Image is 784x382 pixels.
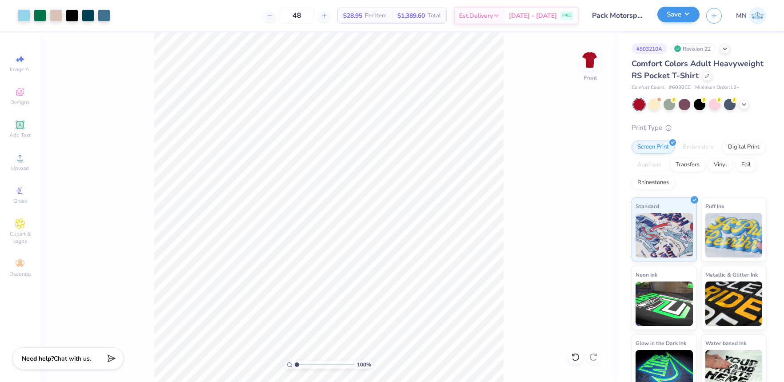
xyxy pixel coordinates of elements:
div: Screen Print [632,141,675,154]
span: FREE [562,12,572,19]
strong: Need help? [22,354,54,363]
div: Rhinestones [632,176,675,189]
span: Upload [11,165,29,172]
img: Mark Navarro [749,7,766,24]
div: # 503210A [632,43,667,54]
div: Foil [736,158,756,172]
span: Standard [636,201,659,211]
button: Save [657,7,700,22]
span: Add Text [9,132,31,139]
span: [DATE] - [DATE] [509,11,557,20]
span: Est. Delivery [459,11,493,20]
span: Puff Ink [705,201,724,211]
div: Front [584,74,597,82]
span: Comfort Colors [632,84,664,92]
span: Clipart & logos [4,230,36,245]
span: Neon Ink [636,270,657,279]
span: $1,389.60 [397,11,425,20]
span: Chat with us. [54,354,91,363]
img: Front [581,52,599,69]
div: Transfers [670,158,705,172]
span: 100 % [357,361,371,369]
img: Neon Ink [636,281,693,326]
input: – – [280,8,314,24]
span: Per Item [365,11,387,20]
span: $28.95 [343,11,362,20]
input: Untitled Design [585,7,651,24]
div: Embroidery [677,141,720,154]
a: MN [736,7,766,24]
div: Digital Print [722,141,765,154]
span: Glow in the Dark Ink [636,338,686,348]
span: Greek [13,197,27,205]
span: Total [428,11,441,20]
img: Puff Ink [705,213,763,257]
div: Vinyl [708,158,733,172]
span: # 6030CC [669,84,691,92]
img: Standard [636,213,693,257]
span: Minimum Order: 12 + [695,84,740,92]
div: Applique [632,158,667,172]
span: Designs [10,99,30,106]
span: Comfort Colors Adult Heavyweight RS Pocket T-Shirt [632,58,764,81]
div: Print Type [632,123,766,133]
span: Metallic & Glitter Ink [705,270,758,279]
div: Revision 22 [672,43,716,54]
span: Decorate [9,270,31,277]
span: Water based Ink [705,338,746,348]
span: Image AI [10,66,31,73]
span: MN [736,11,747,21]
img: Metallic & Glitter Ink [705,281,763,326]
